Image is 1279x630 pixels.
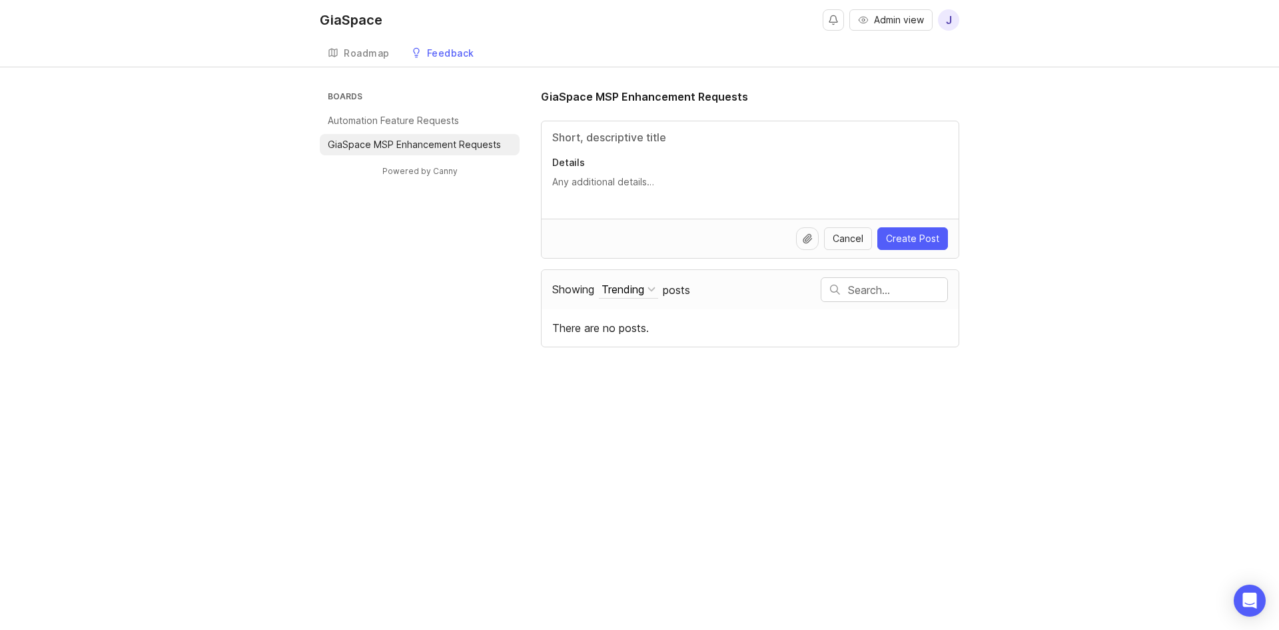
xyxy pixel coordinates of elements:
[877,227,948,250] button: Create Post
[663,283,690,297] span: posts
[848,283,947,297] input: Search…
[320,13,382,27] div: GiaSpace
[344,49,390,58] div: Roadmap
[320,40,398,67] a: Roadmap
[823,9,844,31] button: Notifications
[427,49,474,58] div: Feedback
[328,138,501,151] p: GiaSpace MSP Enhancement Requests
[542,309,959,347] div: There are no posts.
[325,89,520,107] h3: Boards
[380,163,460,179] a: Powered by Canny
[946,12,952,28] span: J
[552,283,594,296] span: Showing
[886,232,939,245] span: Create Post
[328,114,459,127] p: Automation Feature Requests
[403,40,482,67] a: Feedback
[938,9,959,31] button: J
[320,134,520,155] a: GiaSpace MSP Enhancement Requests
[1234,585,1266,617] div: Open Intercom Messenger
[824,227,872,250] button: Cancel
[552,175,948,189] textarea: Details
[599,281,658,299] button: Showing
[602,282,644,297] div: Trending
[874,13,924,27] span: Admin view
[552,129,948,145] input: Title
[320,110,520,131] a: Automation Feature Requests
[541,89,748,105] h1: GiaSpace MSP Enhancement Requests
[833,232,863,245] span: Cancel
[849,9,933,31] button: Admin view
[552,156,948,169] p: Details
